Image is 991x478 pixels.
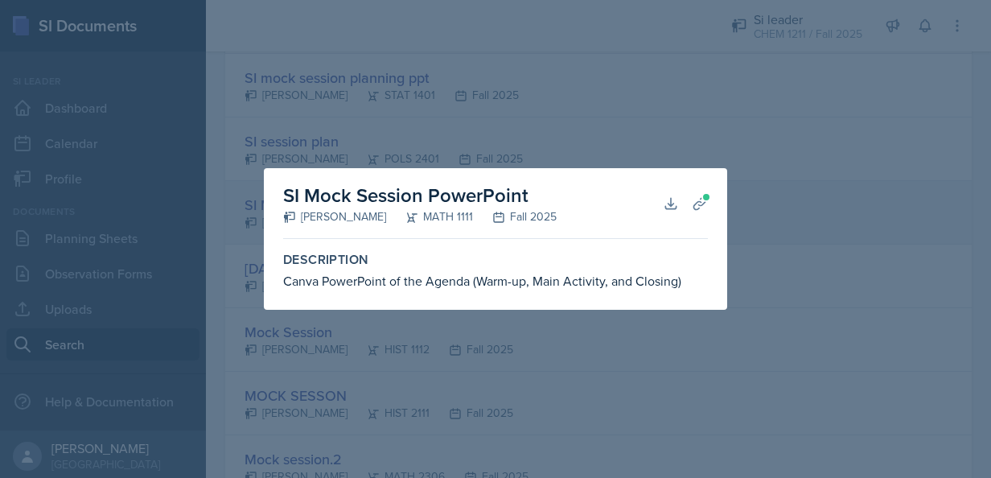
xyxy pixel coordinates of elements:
div: Canva PowerPoint of the Agenda (Warm-up, Main Activity, and Closing) [283,271,708,291]
div: MATH 1111 [386,208,473,225]
div: Fall 2025 [473,208,557,225]
label: Description [283,252,708,268]
div: [PERSON_NAME] [283,208,386,225]
h2: SI Mock Session PowerPoint [283,181,557,210]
